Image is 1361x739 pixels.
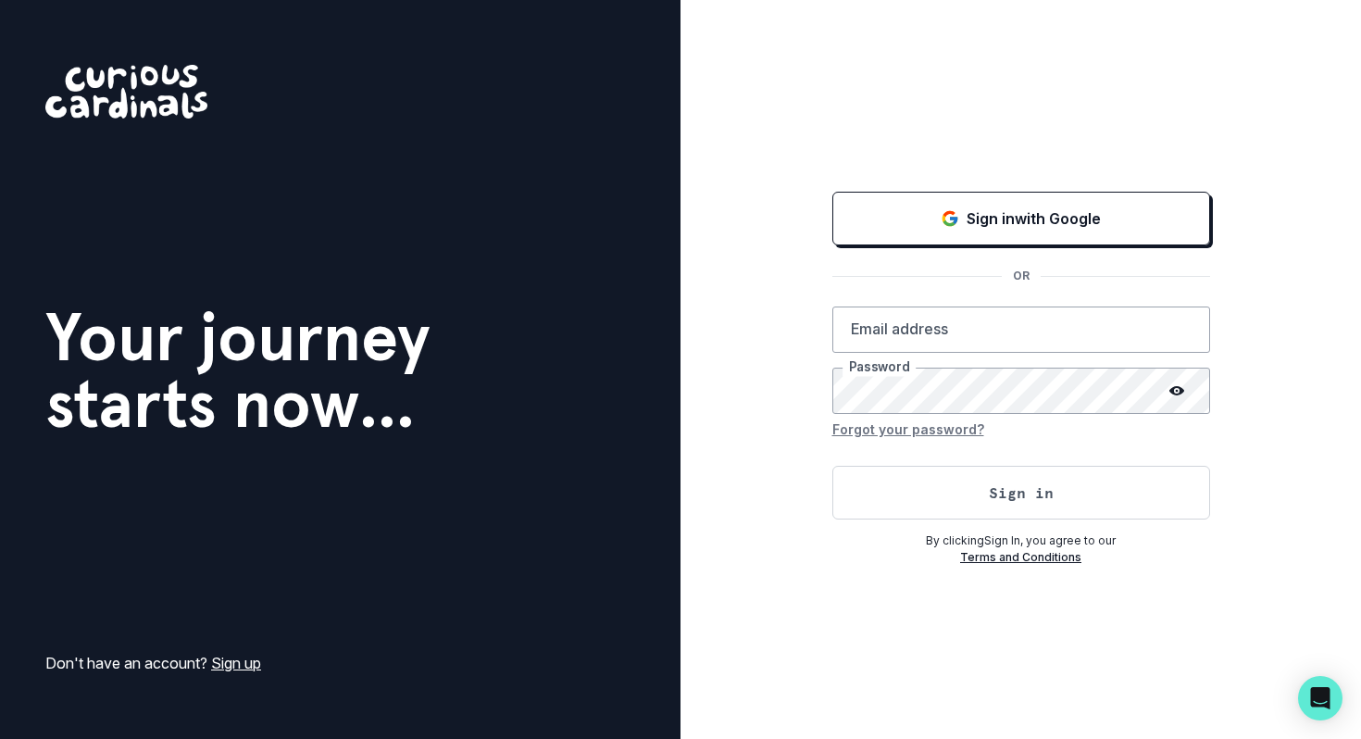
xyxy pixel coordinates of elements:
p: OR [1002,268,1041,284]
a: Sign up [211,654,261,672]
img: Curious Cardinals Logo [45,65,207,119]
h1: Your journey starts now... [45,304,431,437]
button: Forgot your password? [832,414,984,444]
button: Sign in with Google (GSuite) [832,192,1210,245]
p: Don't have an account? [45,652,261,674]
button: Sign in [832,466,1210,520]
a: Terms and Conditions [960,550,1081,564]
div: Open Intercom Messenger [1298,676,1342,720]
p: Sign in with Google [967,207,1101,230]
p: By clicking Sign In , you agree to our [832,532,1210,549]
